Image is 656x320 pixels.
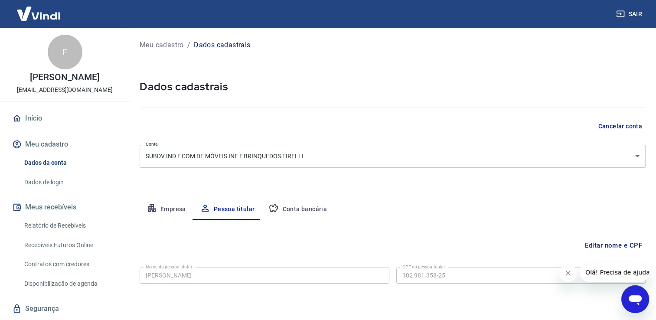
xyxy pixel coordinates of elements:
[10,135,119,154] button: Meu cadastro
[140,145,646,168] div: SUBDV IND E COM DE MÓVEIS INF E BRINQUEDOS EIRELLI
[581,237,646,254] button: Editar nome e CPF
[30,73,99,82] p: [PERSON_NAME]
[140,199,193,220] button: Empresa
[21,255,119,273] a: Contratos com credores
[261,199,334,220] button: Conta bancária
[614,6,646,22] button: Sair
[140,80,646,94] h5: Dados cadastrais
[594,118,646,134] button: Cancelar conta
[146,141,158,147] label: Conta
[402,264,445,270] label: CPF da pessoa titular
[621,285,649,313] iframe: Botão para abrir a janela de mensagens
[10,198,119,217] button: Meus recebíveis
[17,85,113,95] p: [EMAIL_ADDRESS][DOMAIN_NAME]
[21,236,119,254] a: Recebíveis Futuros Online
[21,217,119,235] a: Relatório de Recebíveis
[146,264,192,270] label: Nome da pessoa titular
[187,40,190,50] p: /
[5,6,73,13] span: Olá! Precisa de ajuda?
[10,109,119,128] a: Início
[580,263,649,282] iframe: Mensagem da empresa
[559,264,577,282] iframe: Fechar mensagem
[10,299,119,318] a: Segurança
[21,173,119,191] a: Dados de login
[48,35,82,69] div: F
[21,154,119,172] a: Dados da conta
[140,40,184,50] a: Meu cadastro
[21,275,119,293] a: Disponibilização de agenda
[193,199,262,220] button: Pessoa titular
[10,0,67,27] img: Vindi
[194,40,250,50] p: Dados cadastrais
